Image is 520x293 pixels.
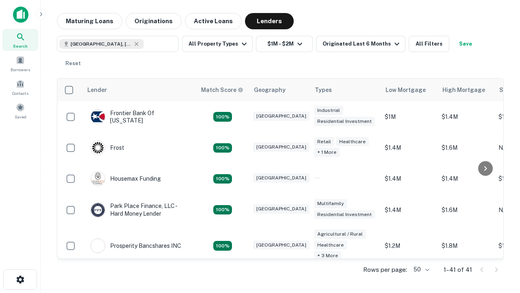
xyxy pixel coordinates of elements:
div: Matching Properties: 7, hasApolloMatch: undefined [213,241,232,251]
span: [GEOGRAPHIC_DATA], [GEOGRAPHIC_DATA], [GEOGRAPHIC_DATA] [71,40,132,48]
div: Residential Investment [314,117,375,126]
iframe: Chat Widget [479,202,520,241]
div: [GEOGRAPHIC_DATA] [253,204,310,214]
td: $1.4M [381,194,438,225]
div: + 1 more [314,148,340,157]
div: Capitalize uses an advanced AI algorithm to match your search with the best lender. The match sco... [201,85,243,94]
div: Matching Properties: 4, hasApolloMatch: undefined [213,205,232,215]
a: Borrowers [2,52,38,74]
div: High Mortgage [442,85,485,95]
th: Capitalize uses an advanced AI algorithm to match your search with the best lender. The match sco... [196,79,249,101]
button: Save your search to get updates of matches that match your search criteria. [453,36,479,52]
img: picture [91,239,105,253]
div: Frontier Bank Of [US_STATE] [91,109,188,124]
div: Healthcare [314,241,347,250]
div: Park Place Finance, LLC - Hard Money Lender [91,202,188,217]
img: capitalize-icon.png [13,7,28,23]
button: All Property Types [182,36,253,52]
button: Originated Last 6 Months [316,36,405,52]
span: Contacts [12,90,28,96]
span: Search [13,43,28,49]
a: Search [2,29,38,51]
div: Housemax Funding [91,171,161,186]
div: Originated Last 6 Months [323,39,402,49]
td: $1.8M [438,225,494,267]
div: Types [315,85,332,95]
th: Types [310,79,381,101]
div: Low Mortgage [386,85,426,95]
p: Rows per page: [363,265,407,275]
td: $1.6M [438,132,494,163]
a: Contacts [2,76,38,98]
div: + 3 more [314,251,341,260]
div: Matching Properties: 4, hasApolloMatch: undefined [213,143,232,153]
img: picture [91,172,105,186]
img: picture [91,110,105,124]
div: [GEOGRAPHIC_DATA] [253,241,310,250]
div: Lender [87,85,107,95]
button: Originations [126,13,182,29]
td: $1.4M [381,132,438,163]
h6: Match Score [201,85,242,94]
div: Industrial [314,106,343,115]
div: Multifamily [314,199,347,208]
div: Matching Properties: 4, hasApolloMatch: undefined [213,174,232,184]
div: [GEOGRAPHIC_DATA] [253,112,310,121]
th: High Mortgage [438,79,494,101]
td: $1M [381,101,438,132]
td: $1.4M [438,101,494,132]
td: $1.2M [381,225,438,267]
td: $1.4M [381,163,438,194]
img: picture [91,141,105,155]
a: Saved [2,100,38,122]
p: 1–41 of 41 [444,265,472,275]
button: Active Loans [185,13,242,29]
button: All Filters [409,36,449,52]
td: $1.4M [438,163,494,194]
div: Matching Properties: 4, hasApolloMatch: undefined [213,112,232,122]
th: Lender [82,79,196,101]
button: Reset [60,55,86,72]
div: Frost [91,140,124,155]
div: Retail [314,137,334,146]
th: Low Mortgage [381,79,438,101]
div: [GEOGRAPHIC_DATA] [253,173,310,183]
button: Lenders [245,13,294,29]
button: $1M - $2M [256,36,313,52]
th: Geography [249,79,310,101]
div: 50 [410,264,431,276]
div: Prosperity Bancshares INC [91,238,181,253]
span: Borrowers [11,66,30,73]
div: Agricultural / Rural [314,230,366,239]
span: Saved [15,114,26,120]
div: Residential Investment [314,210,375,219]
img: picture [91,203,105,217]
div: [GEOGRAPHIC_DATA] [253,142,310,152]
button: Maturing Loans [57,13,122,29]
div: Geography [254,85,286,95]
div: Healthcare [336,137,369,146]
td: $1.6M [438,194,494,225]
